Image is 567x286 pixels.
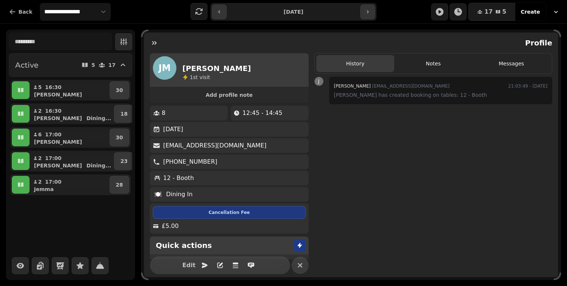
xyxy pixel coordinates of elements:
[116,134,123,141] p: 30
[156,240,212,251] h2: Quick actions
[38,131,42,138] p: 6
[34,162,82,169] p: [PERSON_NAME]
[190,74,193,80] span: 1
[193,74,199,80] span: st
[110,176,129,194] button: 28
[31,152,113,170] button: 217:00[PERSON_NAME]Dining...
[116,86,123,94] p: 30
[159,92,300,98] span: Add profile note
[86,115,111,122] p: Dining ...
[318,79,320,84] span: J
[468,3,515,21] button: 175
[31,129,108,146] button: 617:00[PERSON_NAME]
[163,141,267,150] p: [EMAIL_ADDRESS][DOMAIN_NAME]
[185,262,193,268] span: Edit
[15,60,38,70] h2: Active
[521,9,540,14] span: Create
[162,109,165,118] p: 8
[522,38,552,48] h2: Profile
[120,157,127,165] p: 23
[109,62,116,68] p: 17
[86,162,111,169] p: Dining ...
[45,154,62,162] p: 17:00
[243,109,282,118] p: 12:45 - 14:45
[508,82,547,91] time: 21:03:49 - [DATE]
[484,9,492,15] span: 17
[394,55,472,72] button: Notes
[38,154,42,162] p: 2
[34,115,82,122] p: [PERSON_NAME]
[114,152,134,170] button: 23
[18,9,32,14] span: Back
[9,53,132,77] button: Active517
[182,258,196,273] button: Edit
[163,157,217,166] p: [PHONE_NUMBER]
[45,178,62,185] p: 17:00
[316,55,394,72] button: History
[38,107,42,115] p: 2
[334,91,547,99] p: [PERSON_NAME] has created booking on tables: 12 - Booth
[190,74,210,81] p: visit
[92,62,95,68] p: 5
[334,84,371,89] span: [PERSON_NAME]
[110,81,129,99] button: 30
[114,105,134,123] button: 18
[31,81,108,99] button: 516:30[PERSON_NAME]
[34,91,82,98] p: [PERSON_NAME]
[162,222,179,231] p: £5.00
[31,176,108,194] button: 217:00Jemma
[120,110,127,118] p: 18
[34,138,82,146] p: [PERSON_NAME]
[38,178,42,185] p: 2
[334,82,450,91] div: [EMAIL_ADDRESS][DOMAIN_NAME]
[31,105,113,123] button: 216:30[PERSON_NAME]Dining...
[153,206,306,219] div: Cancellation Fee
[154,190,162,199] p: 🍽️
[163,125,183,134] p: [DATE]
[515,3,546,21] button: Create
[45,131,62,138] p: 17:00
[153,90,306,100] button: Add profile note
[502,9,506,15] span: 5
[166,190,193,199] p: Dining In
[3,3,38,21] button: Back
[110,129,129,146] button: 30
[45,84,62,91] p: 16:30
[163,174,194,183] p: 12 - Booth
[182,63,251,74] h2: [PERSON_NAME]
[34,185,54,193] p: Jemma
[45,107,62,115] p: 16:30
[159,64,171,72] span: JM
[38,84,42,91] p: 5
[116,181,123,188] p: 28
[472,55,550,72] button: Messages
